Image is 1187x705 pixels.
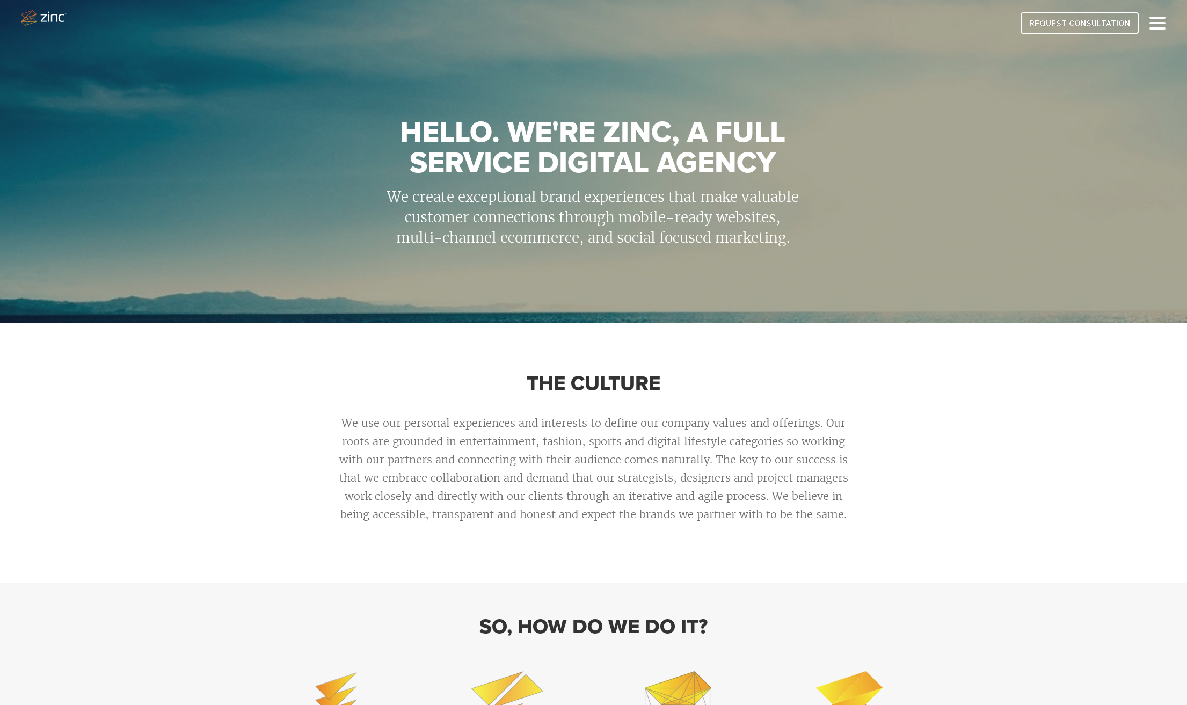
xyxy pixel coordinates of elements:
p: We create exceptional brand experiences that make valuable customer connections through mobile-re... [383,187,802,248]
h1: So, How Do We Do It? [264,616,924,638]
h1: Hello. We're Zinc, a full service digital agency [383,118,802,179]
h1: The culture [331,373,857,395]
img: REQUEST CONSULTATION [1021,12,1139,34]
p: We use our personal experiences and interests to define our company values and offerings. Our roo... [331,414,857,524]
